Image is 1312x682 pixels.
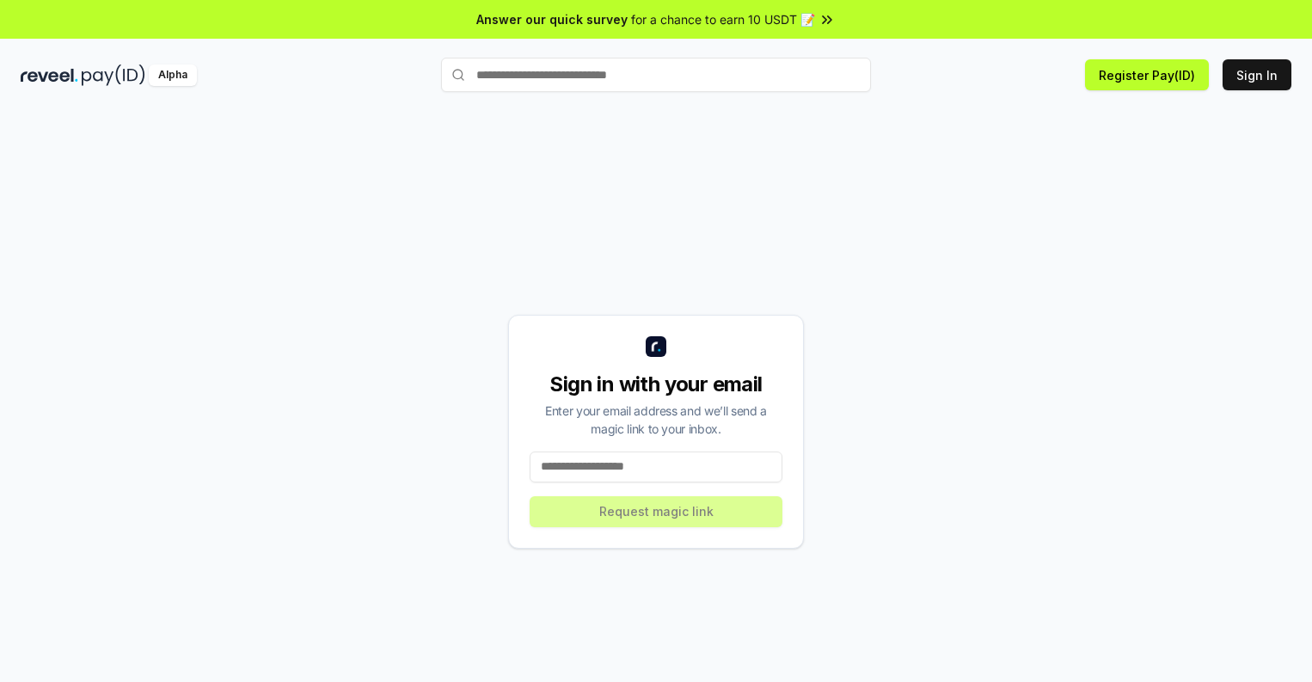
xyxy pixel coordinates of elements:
span: for a chance to earn 10 USDT 📝 [631,10,815,28]
div: Enter your email address and we’ll send a magic link to your inbox. [530,402,782,438]
img: pay_id [82,65,145,86]
div: Sign in with your email [530,371,782,398]
img: reveel_dark [21,65,78,86]
div: Alpha [149,65,197,86]
button: Sign In [1223,59,1291,90]
span: Answer our quick survey [476,10,628,28]
img: logo_small [646,336,666,357]
button: Register Pay(ID) [1085,59,1209,90]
